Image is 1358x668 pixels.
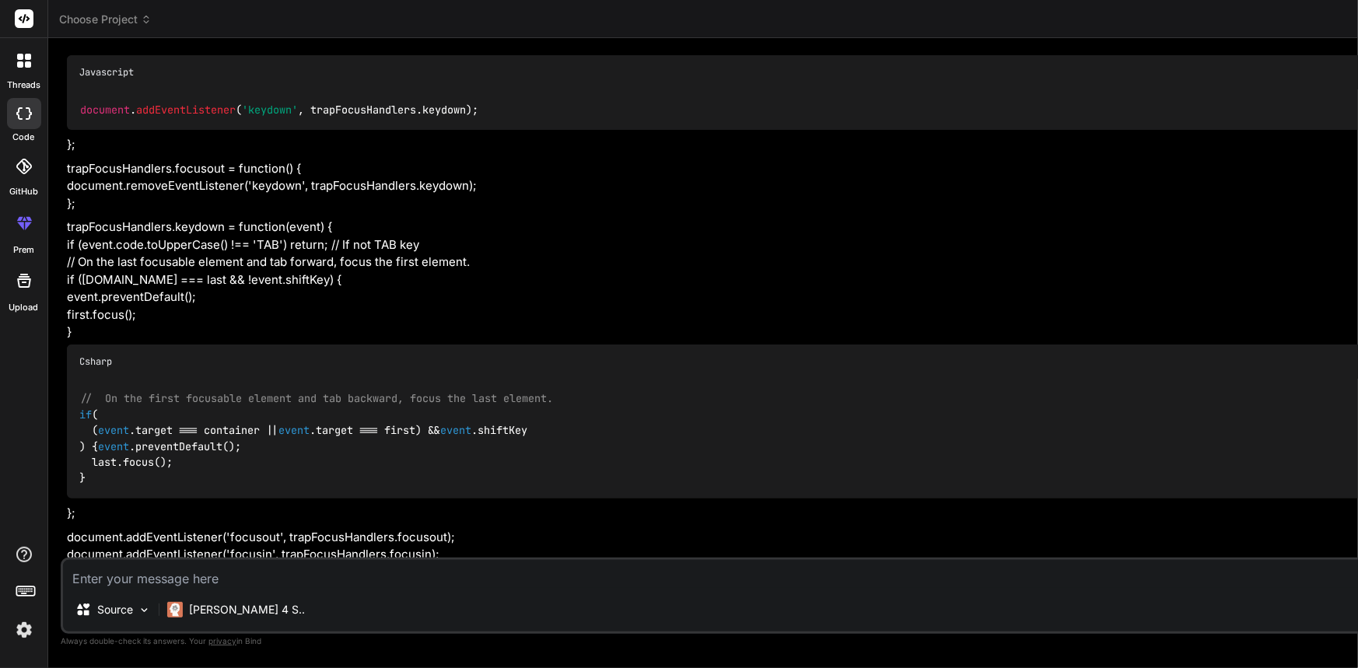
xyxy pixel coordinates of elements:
[9,301,39,314] label: Upload
[189,602,305,617] p: [PERSON_NAME] 4 S..
[440,424,471,438] span: event
[79,407,92,421] span: if
[422,103,466,117] span: keydown
[79,355,112,368] span: Csharp
[80,392,553,406] span: // On the first focusable element and tab backward, focus the last element.
[79,66,134,79] span: Javascript
[59,12,152,27] span: Choose Project
[79,390,553,486] code: ( ( .target === container || .target === first) && .shiftKey ) { .preventDefault(); last.focus(); }
[13,243,34,257] label: prem
[278,424,310,438] span: event
[7,79,40,92] label: threads
[79,102,480,118] code: . ( , trapFocusHandlers. );
[136,103,236,117] span: addEventListener
[98,424,129,438] span: event
[242,103,298,117] span: 'keydown'
[138,603,151,617] img: Pick Models
[13,131,35,144] label: code
[98,439,129,453] span: event
[167,602,183,617] img: Claude 4 Sonnet
[208,636,236,645] span: privacy
[11,617,37,643] img: settings
[80,103,130,117] span: document
[9,185,38,198] label: GitHub
[97,602,133,617] p: Source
